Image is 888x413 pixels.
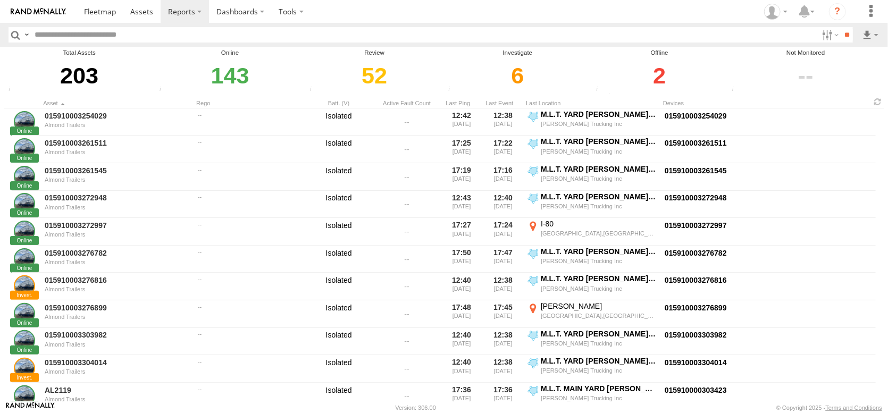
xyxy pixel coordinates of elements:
a: 015910003261511 [45,138,190,148]
a: Click to View Device Details [665,193,727,202]
div: 12:40 [DATE] [443,274,480,299]
div: Click to Sort [196,99,303,107]
div: 17:24 [DATE] [484,219,522,245]
div: Click to Sort [484,99,522,107]
a: 015910003303982 [45,330,190,340]
div: M.L.T. YARD [PERSON_NAME][GEOGRAPHIC_DATA][PERSON_NAME] [541,164,657,174]
div: Online [156,48,304,57]
div: Click to Sort [43,99,192,107]
div: 12:38 [DATE] [484,274,522,299]
a: Click to View Device Details [665,304,727,312]
label: Click to View Event Location [526,247,659,272]
div: [PERSON_NAME] Trucking Inc [541,257,657,265]
div: M.L.T. YARD [PERSON_NAME][GEOGRAPHIC_DATA][PERSON_NAME] [541,192,657,201]
a: Click to View Asset Details [14,330,35,351]
div: [PERSON_NAME] Trucking Inc [541,148,657,155]
label: Click to View Event Location [526,384,659,409]
a: 015910003276899 [45,303,190,313]
div: M.L.T. YARD [PERSON_NAME][GEOGRAPHIC_DATA][PERSON_NAME] [541,356,657,366]
label: Export results as... [861,27,879,43]
div: [PERSON_NAME] Trucking Inc [541,340,657,347]
div: 17:25 [DATE] [443,137,480,162]
div: Click to Sort [443,99,480,107]
div: 17:48 [DATE] [443,301,480,327]
div: The health of these assets types is not monitored. [729,86,745,94]
div: [PERSON_NAME] Trucking Inc [541,175,657,182]
a: Click to View Device Details [665,249,727,257]
div: 12:40 [DATE] [484,192,522,217]
a: 015910003304014 [45,358,190,367]
div: Investigate [445,48,590,57]
div: Click to filter by Not Monitored [729,57,883,94]
div: Total number of Enabled and Paused Assets [5,86,21,94]
a: 015910003276782 [45,248,190,258]
a: Visit our Website [6,402,55,413]
div: Version: 306.00 [396,404,436,411]
div: [PERSON_NAME] Trucking Inc [541,367,657,374]
a: Click to View Device Details [665,221,727,230]
div: Batt. (V) [307,99,371,107]
a: Click to View Asset Details [14,221,35,242]
div: M.L.T. YARD [PERSON_NAME][GEOGRAPHIC_DATA][PERSON_NAME] [541,329,657,339]
div: Offline [593,48,726,57]
a: 015910003276816 [45,275,190,285]
div: Assets that have not communicated at least once with the server in the last 48hrs [593,86,609,94]
label: Search Query [22,27,31,43]
div: Almond Trailers [45,286,190,292]
a: Click to View Device Details [665,139,727,147]
div: M.L.T. YARD [PERSON_NAME][GEOGRAPHIC_DATA][PERSON_NAME] [541,109,657,119]
span: Refresh [872,97,884,107]
a: 015910003272997 [45,221,190,230]
a: Click to View Asset Details [14,358,35,379]
div: 17:47 [DATE] [484,247,522,272]
div: 17:19 [DATE] [443,164,480,190]
div: Total Assets [5,48,153,57]
div: [PERSON_NAME] Trucking Inc [541,394,657,402]
div: Click to filter by Investigate [445,57,590,94]
a: Click to View Asset Details [14,138,35,159]
div: [GEOGRAPHIC_DATA],[GEOGRAPHIC_DATA] [541,230,657,237]
a: Click to View Asset Details [14,275,35,297]
div: [PERSON_NAME] Trucking Inc [541,285,657,292]
div: [PERSON_NAME] [541,301,657,311]
div: Review [307,48,442,57]
label: Click to View Event Location [526,329,659,355]
div: Last Location [526,99,659,107]
a: Click to View Asset Details [14,111,35,132]
div: 12:42 [DATE] [443,109,480,135]
a: Click to View Device Details [665,112,727,120]
div: Almond Trailers [45,122,190,128]
div: M.L.T. YARD [PERSON_NAME][GEOGRAPHIC_DATA][PERSON_NAME] [541,247,657,256]
div: 17:22 [DATE] [484,137,522,162]
div: [GEOGRAPHIC_DATA],[GEOGRAPHIC_DATA] [541,312,657,319]
div: Almond Trailers [45,396,190,402]
img: rand-logo.svg [11,8,66,15]
a: Terms and Conditions [826,404,882,411]
a: 015910003254029 [45,111,190,121]
div: Click to filter by Offline [593,57,726,94]
div: Dennis Braga [760,4,791,20]
div: 12:38 [DATE] [484,356,522,382]
label: Click to View Event Location [526,274,659,299]
i: ? [829,3,846,20]
div: © Copyright 2025 - [776,404,882,411]
a: Click to View Asset Details [14,303,35,324]
div: M.L.T. YARD [PERSON_NAME][GEOGRAPHIC_DATA][PERSON_NAME] [541,137,657,146]
div: 12:40 [DATE] [443,356,480,382]
a: Click to View Asset Details [14,166,35,187]
a: 015910003261545 [45,166,190,175]
div: 17:45 [DATE] [484,301,522,327]
label: Click to View Event Location [526,137,659,162]
div: Almond Trailers [45,204,190,210]
div: Almond Trailers [45,231,190,238]
div: 17:36 [DATE] [443,384,480,409]
div: Assets that have not communicated at least once with the server in the last 6hrs [307,86,323,94]
div: Almond Trailers [45,259,190,265]
div: M.L.T. YARD [PERSON_NAME][GEOGRAPHIC_DATA][PERSON_NAME] [541,274,657,283]
div: 17:50 [DATE] [443,247,480,272]
label: Search Filter Options [818,27,841,43]
div: Number of assets that have communicated at least once in the last 6hrs [156,86,172,94]
label: Click to View Event Location [526,192,659,217]
a: Click to View Device Details [665,276,727,284]
div: I-80 [541,219,657,229]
